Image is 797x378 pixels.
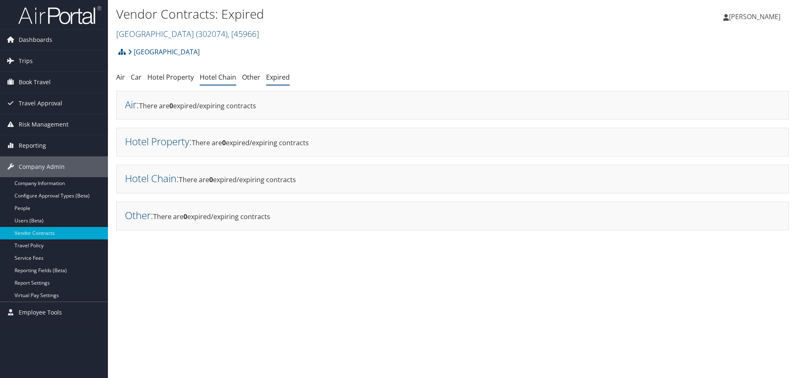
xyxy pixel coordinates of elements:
div: There are expired/expiring contracts [116,202,789,230]
div: There are expired/expiring contracts [116,128,789,156]
a: Hotel Property [147,73,194,82]
a: Air [125,98,137,111]
a: Other [125,208,151,222]
span: Travel Approval [19,93,62,114]
span: Dashboards [19,29,52,50]
a: Hotel Chain [125,171,176,185]
a: Expired [266,73,290,82]
a: [GEOGRAPHIC_DATA] [128,44,200,60]
div: There are expired/expiring contracts [116,91,789,119]
h2: : [125,208,153,222]
a: Other [242,73,260,82]
span: [PERSON_NAME] [729,12,780,21]
a: Hotel Chain [200,73,236,82]
a: [PERSON_NAME] [723,4,789,29]
span: Book Travel [19,72,51,93]
span: Employee Tools [19,302,62,323]
strong: 0 [183,212,187,221]
strong: 0 [222,138,226,147]
span: Company Admin [19,156,65,177]
span: ( 302074 ) [196,28,227,39]
span: Reporting [19,135,46,156]
span: Trips [19,51,33,71]
span: Risk Management [19,114,68,135]
strong: 0 [209,175,213,184]
a: Hotel Property [125,134,189,148]
h2: : [125,171,179,185]
strong: 0 [169,101,173,110]
span: , [ 45966 ] [227,28,259,39]
h1: Vendor Contracts: Expired [116,5,565,23]
h2: : [125,134,192,148]
a: Air [116,73,125,82]
img: airportal-logo.png [18,5,101,25]
h2: : [125,98,139,111]
a: Car [131,73,142,82]
div: There are expired/expiring contracts [116,165,789,193]
a: [GEOGRAPHIC_DATA] [116,28,259,39]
